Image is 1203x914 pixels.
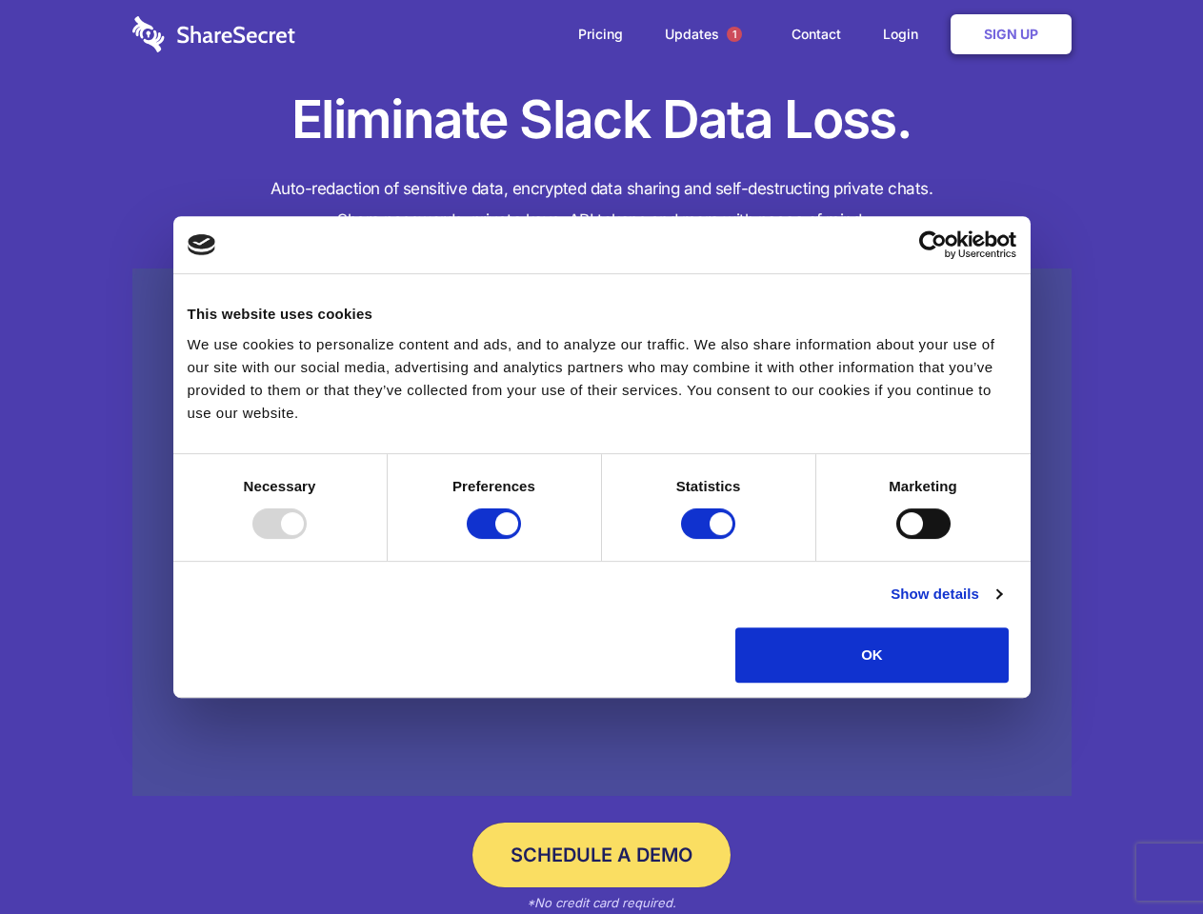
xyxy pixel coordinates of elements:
a: Contact [772,5,860,64]
h4: Auto-redaction of sensitive data, encrypted data sharing and self-destructing private chats. Shar... [132,173,1072,236]
strong: Preferences [452,478,535,494]
a: Login [864,5,947,64]
strong: Statistics [676,478,741,494]
a: Wistia video thumbnail [132,268,1072,797]
img: logo-wordmark-white-trans-d4663122ce5f474addd5e946df7df03e33cb6a1c49d2221995e7729f52c070b2.svg [132,16,295,52]
em: *No credit card required. [527,895,676,910]
a: Usercentrics Cookiebot - opens in a new window [850,230,1016,259]
button: OK [735,627,1009,683]
h1: Eliminate Slack Data Loss. [132,86,1072,154]
img: logo [188,234,216,255]
a: Show details [891,583,1001,606]
div: We use cookies to personalize content and ads, and to analyze our traffic. We also share informat... [188,333,1016,425]
span: 1 [727,27,742,42]
strong: Necessary [244,478,316,494]
a: Schedule a Demo [472,823,731,887]
strong: Marketing [889,478,957,494]
a: Pricing [559,5,642,64]
a: Sign Up [951,14,1072,54]
div: This website uses cookies [188,303,1016,326]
